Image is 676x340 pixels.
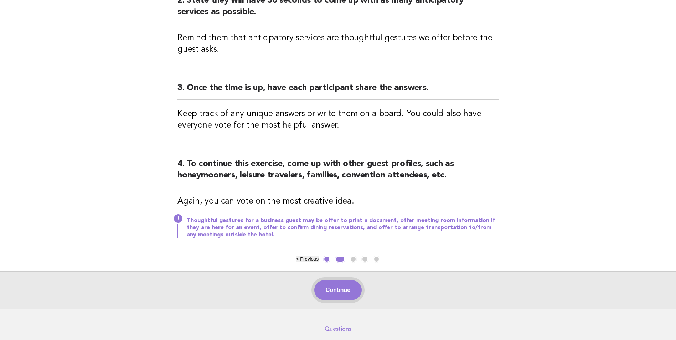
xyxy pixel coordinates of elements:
[296,256,319,262] button: < Previous
[177,196,499,207] h3: Again, you can vote on the most creative idea.
[177,108,499,131] h3: Keep track of any unique answers or write them on a board. You could also have everyone vote for ...
[314,280,362,300] button: Continue
[177,32,499,55] h3: Remind them that anticipatory services are thoughtful gestures we offer before the guest asks.
[323,256,330,263] button: 1
[335,256,345,263] button: 2
[325,325,351,333] a: Questions
[177,82,499,100] h2: 3. Once the time is up, have each participant share the answers.
[177,158,499,187] h2: 4. To continue this exercise, come up with other guest profiles, such as honeymooners, leisure tr...
[177,140,499,150] p: --
[177,64,499,74] p: --
[187,217,499,238] p: Thoughtful gestures for a business guest may be offer to print a document, offer meeting room inf...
